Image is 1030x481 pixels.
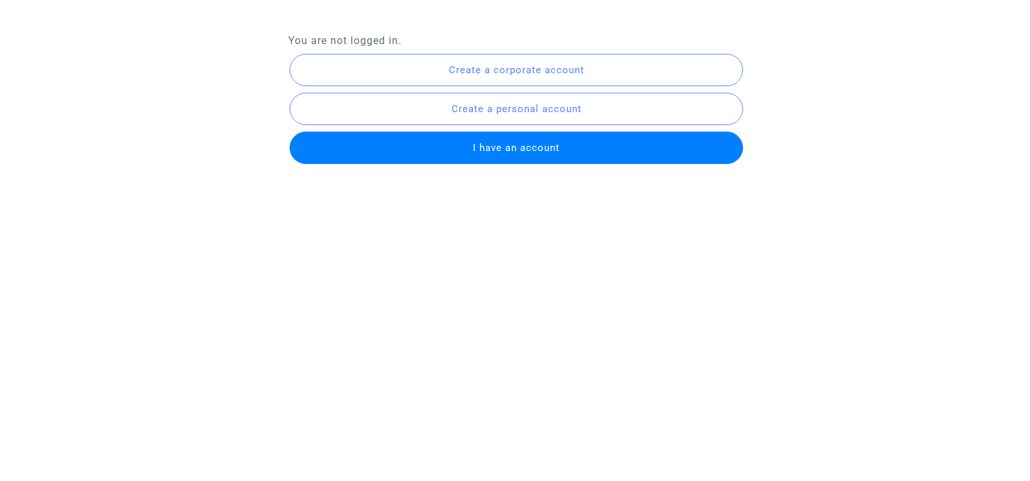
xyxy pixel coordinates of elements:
[473,142,560,154] span: I have an account
[290,54,744,86] button: Create a corporate account
[288,102,745,114] a: Create a personal account
[288,32,742,49] p: You are not logged in.
[290,132,744,164] button: I have an account
[452,103,582,115] span: Create a personal account
[449,64,584,76] span: Create a corporate account
[290,93,744,125] button: Create a personal account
